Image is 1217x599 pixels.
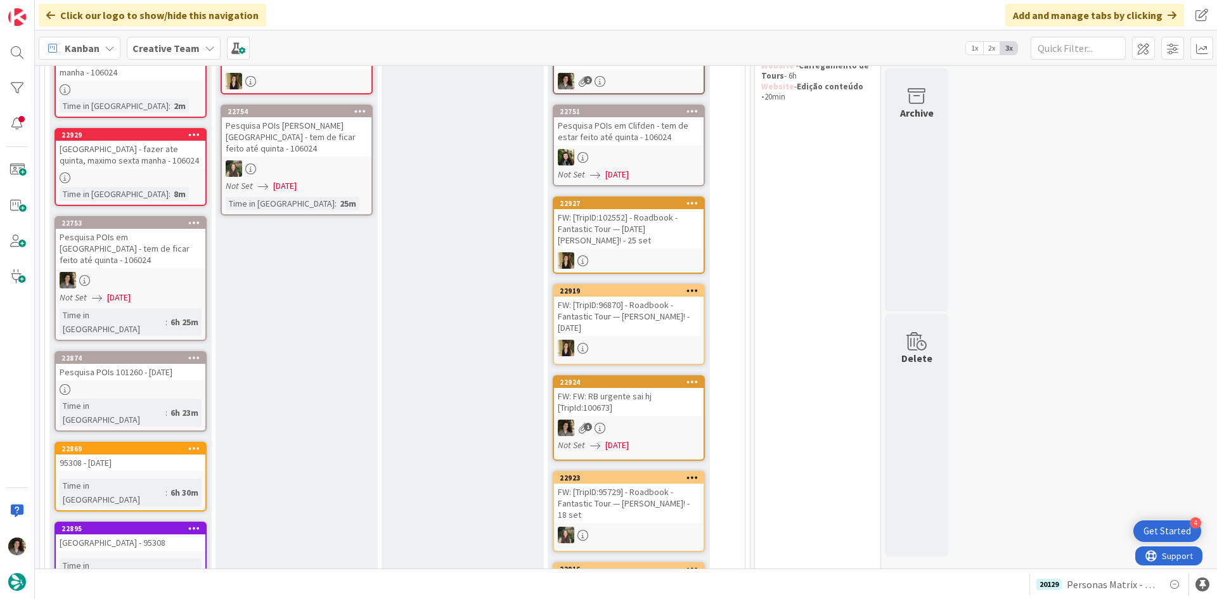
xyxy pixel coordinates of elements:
span: Kanban [65,41,100,56]
a: 22753Pesquisa POIs em [GEOGRAPHIC_DATA] - tem de ficar feito até quinta - 106024MSNot Set[DATE]Ti... [55,216,207,341]
a: 22923FW: [TripID:95729] - Roadbook - Fantastic Tour — [PERSON_NAME]! - 18 setIG [553,471,705,552]
div: MS [554,73,704,89]
input: Quick Filter... [1031,37,1126,60]
div: 22923 [554,472,704,484]
strong: Website [761,60,794,71]
img: SP [558,340,574,356]
img: BC [558,149,574,165]
img: MS [558,420,574,436]
span: Personas Matrix - Definir Locations [GEOGRAPHIC_DATA] [1067,577,1157,592]
span: 2x [983,42,1000,55]
a: 22919FW: [TripID:96870] - Roadbook - Fantastic Tour — [PERSON_NAME]! - [DATE]SP [553,284,705,365]
div: 6h 25m [167,315,202,329]
div: 22751Pesquisa POIs em Clifden - tem de estar feito até quinta - 106024 [554,106,704,145]
div: 22923FW: [TripID:95729] - Roadbook - Fantastic Tour — [PERSON_NAME]! - 18 set [554,472,704,523]
div: 22874Pesquisa POIs 101260 - [DATE] [56,352,205,380]
div: Pesquisa POIs em [GEOGRAPHIC_DATA] - tem de ficar feito até quinta - 106024 [56,229,205,268]
div: SP [554,252,704,269]
div: FW: [TripID:96870] - Roadbook - Fantastic Tour — [PERSON_NAME]! - [DATE] [554,297,704,336]
div: 8m [171,187,189,201]
div: Pesquisa POIs em Clifden - tem de estar feito até quinta - 106024 [554,117,704,145]
div: 22929 [56,129,205,141]
div: 22916 [554,564,704,575]
img: MS [558,73,574,89]
span: 2 [584,76,592,84]
div: 22754 [222,106,371,117]
div: 22869 [61,444,205,453]
div: 22895[GEOGRAPHIC_DATA] - 95308 [56,523,205,551]
div: FW: FW: RB urgente sai hj [TripId:100673] [554,388,704,416]
a: 2286995308 - [DATE]Time in [GEOGRAPHIC_DATA]:6h 30m [55,442,207,512]
span: : [169,99,171,113]
i: Not Set [558,169,585,180]
i: Not Set [60,292,87,303]
div: 25m [337,196,359,210]
div: 4 [1190,517,1201,529]
a: 22924FW: FW: RB urgente sai hj [TripId:100673]MSNot Set[DATE] [553,375,705,461]
div: 22895 [56,523,205,534]
div: Time in [GEOGRAPHIC_DATA] [60,558,165,586]
span: 3x [1000,42,1017,55]
div: 22753Pesquisa POIs em [GEOGRAPHIC_DATA] - tem de ficar feito até quinta - 106024 [56,217,205,268]
div: 22753 [56,217,205,229]
i: Not Set [226,180,253,191]
div: 2m [171,99,189,113]
img: MS [60,272,76,288]
div: 20129 [1036,579,1062,590]
div: FW: [TripID:95729] - Roadbook - Fantastic Tour — [PERSON_NAME]! - 18 set [554,484,704,523]
div: 22874 [61,354,205,363]
div: 22754Pesquisa POIs [PERSON_NAME][GEOGRAPHIC_DATA] - tem de ficar feito até quinta - 106024 [222,106,371,157]
div: 22927 [554,198,704,209]
div: Open Get Started checklist, remaining modules: 4 [1133,520,1201,542]
div: Time in [GEOGRAPHIC_DATA] [60,479,165,506]
div: Pesquisa POIs 101260 - [DATE] [56,364,205,380]
div: 22924FW: FW: RB urgente sai hj [TripId:100673] [554,377,704,416]
div: 22924 [554,377,704,388]
div: [GEOGRAPHIC_DATA] - 95308 [56,534,205,551]
div: 22927 [560,199,704,208]
div: Time in [GEOGRAPHIC_DATA] [60,399,165,427]
span: : [335,196,337,210]
span: 1x [966,42,983,55]
div: 22919 [560,287,704,295]
span: [DATE] [107,291,131,304]
div: 6h 30m [167,486,202,499]
img: SP [558,252,574,269]
div: 22924 [560,378,704,387]
span: : [165,315,167,329]
a: €€ - [PERSON_NAME] Restaurant - fazer ate quinta, maximo sexta manha - 106024Time in [GEOGRAPHIC_... [55,29,207,118]
span: : [165,565,167,579]
div: Time in [GEOGRAPHIC_DATA] [60,99,169,113]
div: Pesquisa POIs [PERSON_NAME][GEOGRAPHIC_DATA] - tem de ficar feito até quinta - 106024 [222,117,371,157]
div: 22916 [560,565,704,574]
div: 22929[GEOGRAPHIC_DATA] - fazer ate quinta, maximo sexta manha - 106024 [56,129,205,169]
img: IG [558,527,574,543]
div: 22751 [554,106,704,117]
a: 22754Pesquisa POIs [PERSON_NAME][GEOGRAPHIC_DATA] - tem de ficar feito até quinta - 106024IGNot S... [221,105,373,216]
div: 22869 [56,443,205,454]
div: 6h 23m [167,406,202,420]
div: 22919 [554,285,704,297]
img: MS [8,538,26,555]
strong: Edição conteúdo - [761,81,865,102]
div: Add and manage tabs by clicking [1005,4,1184,27]
a: 22874Pesquisa POIs 101260 - [DATE]Time in [GEOGRAPHIC_DATA]:6h 23m [55,351,207,432]
div: Click our logo to show/hide this navigation [39,4,266,27]
div: BC [554,149,704,165]
div: [GEOGRAPHIC_DATA] - fazer ate quinta, maximo sexta manha - 106024 [56,141,205,169]
span: [DATE] [605,168,629,181]
span: : [165,486,167,499]
div: 22874 [56,352,205,364]
div: 2286995308 - [DATE] [56,443,205,471]
div: Time in [GEOGRAPHIC_DATA] [226,196,335,210]
div: 22919FW: [TripID:96870] - Roadbook - Fantastic Tour — [PERSON_NAME]! - [DATE] [554,285,704,336]
div: 22751 [560,107,704,116]
div: Archive [900,105,934,120]
span: 1 [584,423,592,431]
b: Creative Team [132,42,200,55]
span: [DATE] [605,439,629,452]
div: 95308 - [DATE] [56,454,205,471]
i: Not Set [558,439,585,451]
div: SP [222,73,371,89]
span: [DATE] [273,179,297,193]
